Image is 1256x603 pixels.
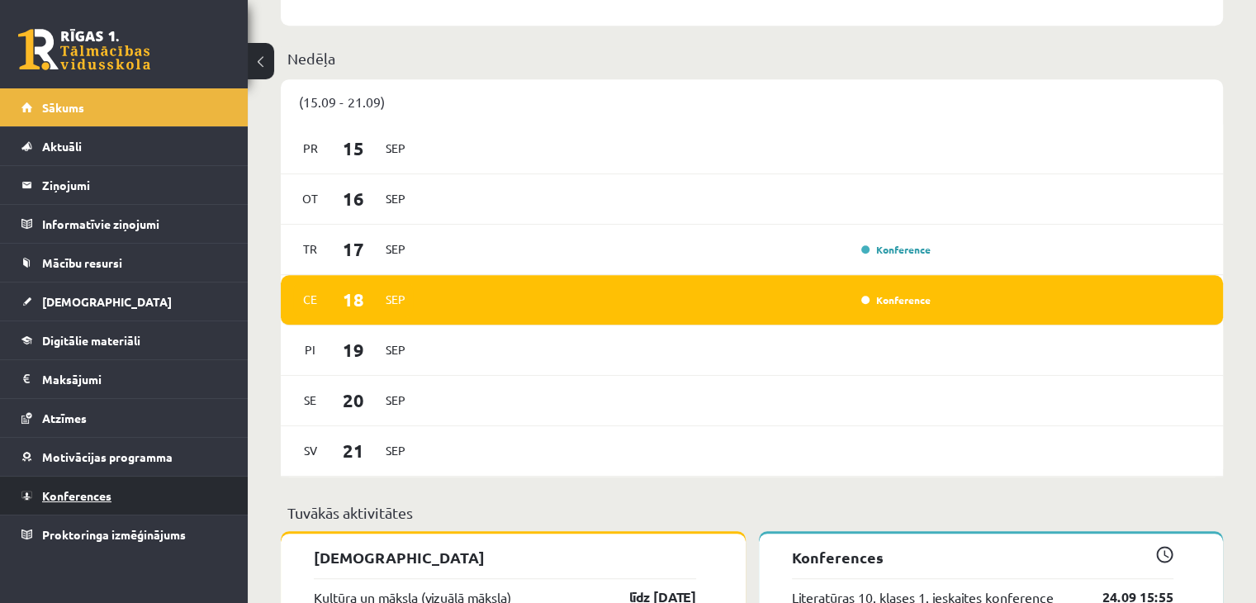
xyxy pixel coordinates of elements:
span: Digitālie materiāli [42,333,140,348]
span: Sep [378,438,413,463]
a: Ziņojumi [21,166,227,204]
span: 21 [328,437,379,464]
a: Konferences [21,477,227,515]
span: 19 [328,336,379,363]
p: [DEMOGRAPHIC_DATA] [314,546,696,568]
span: Tr [293,236,328,262]
span: 15 [328,135,379,162]
p: Tuvākās aktivitātes [287,501,1216,524]
span: 17 [328,235,379,263]
span: Sep [378,186,413,211]
legend: Informatīvie ziņojumi [42,205,227,243]
span: Ot [293,186,328,211]
span: 18 [328,286,379,313]
a: Konference [861,293,931,306]
a: Informatīvie ziņojumi [21,205,227,243]
span: Sep [378,337,413,363]
span: Se [293,387,328,413]
a: [DEMOGRAPHIC_DATA] [21,283,227,320]
a: Aktuāli [21,127,227,165]
span: Konferences [42,488,111,503]
span: Sep [378,387,413,413]
a: Motivācijas programma [21,438,227,476]
a: Digitālie materiāli [21,321,227,359]
span: 20 [328,387,379,414]
span: Sep [378,135,413,161]
legend: Maksājumi [42,360,227,398]
a: Maksājumi [21,360,227,398]
a: Sākums [21,88,227,126]
span: 16 [328,185,379,212]
span: Proktoringa izmēģinājums [42,527,186,542]
span: Ce [293,287,328,312]
a: Mācību resursi [21,244,227,282]
span: Sv [293,438,328,463]
span: Aktuāli [42,139,82,154]
span: Pr [293,135,328,161]
a: Proktoringa izmēģinājums [21,515,227,553]
a: Rīgas 1. Tālmācības vidusskola [18,29,150,70]
span: Sep [378,287,413,312]
span: [DEMOGRAPHIC_DATA] [42,294,172,309]
span: Pi [293,337,328,363]
span: Motivācijas programma [42,449,173,464]
p: Nedēļa [287,47,1216,69]
span: Sep [378,236,413,262]
span: Atzīmes [42,411,87,425]
a: Atzīmes [21,399,227,437]
div: (15.09 - 21.09) [281,79,1223,124]
a: Konference [861,243,931,256]
span: Mācību resursi [42,255,122,270]
legend: Ziņojumi [42,166,227,204]
span: Sākums [42,100,84,115]
p: Konferences [792,546,1174,568]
